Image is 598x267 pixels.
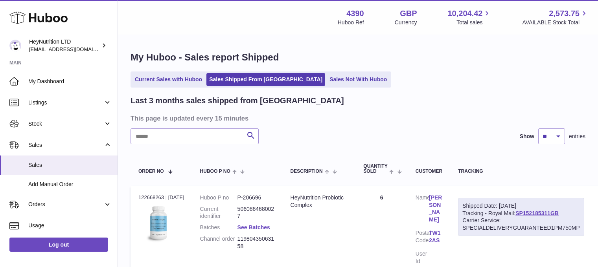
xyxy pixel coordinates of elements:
[200,224,237,231] dt: Batches
[458,169,584,174] div: Tracking
[400,8,417,19] strong: GBP
[131,114,583,123] h3: This page is updated every 15 minutes
[237,194,275,201] dd: P-206696
[28,201,103,208] span: Orders
[569,133,585,140] span: entries
[429,194,442,224] a: [PERSON_NAME]
[447,8,491,26] a: 10,204.42 Total sales
[416,169,442,174] div: Customer
[338,19,364,26] div: Huboo Ref
[138,169,164,174] span: Order No
[237,205,275,220] dd: 5060864680027
[522,8,589,26] a: 2,573.75 AVAILABLE Stock Total
[200,205,237,220] dt: Current identifier
[429,229,442,244] a: TW1 2AS
[416,250,429,265] dt: User Id
[327,73,390,86] a: Sales Not With Huboo
[28,99,103,106] span: Listings
[515,210,559,216] a: SP152185311GB
[395,19,417,26] div: Currency
[138,203,178,243] img: 43901725567703.jpeg
[200,169,230,174] span: Huboo P no
[28,181,112,188] span: Add Manual Order
[28,120,103,128] span: Stock
[200,194,237,201] dt: Huboo P no
[9,238,108,252] a: Log out
[416,229,429,246] dt: Postal Code
[206,73,325,86] a: Sales Shipped From [GEOGRAPHIC_DATA]
[28,161,112,169] span: Sales
[200,235,237,250] dt: Channel order
[458,198,584,236] div: Tracking - Royal Mail:
[28,78,112,85] span: My Dashboard
[462,217,580,232] div: Carrier Service: SPECIALDELIVERYGUARANTEED1PM750MP
[131,51,585,64] h1: My Huboo - Sales report Shipped
[237,235,275,250] dd: 11980435063158
[456,19,491,26] span: Total sales
[522,19,589,26] span: AVAILABLE Stock Total
[520,133,534,140] label: Show
[29,38,100,53] div: HeyNutrition LTD
[291,169,323,174] span: Description
[28,222,112,229] span: Usage
[549,8,580,19] span: 2,573.75
[132,73,205,86] a: Current Sales with Huboo
[9,40,21,51] img: info@heynutrition.com
[138,194,184,201] div: 122668263 | [DATE]
[29,46,116,52] span: [EMAIL_ADDRESS][DOMAIN_NAME]
[291,194,348,209] div: HeyNutrition Probiotic Complex
[346,8,364,19] strong: 4390
[462,202,580,210] div: Shipped Date: [DATE]
[131,95,344,106] h2: Last 3 months sales shipped from [GEOGRAPHIC_DATA]
[447,8,482,19] span: 10,204.42
[416,194,429,226] dt: Name
[363,164,387,174] span: Quantity Sold
[237,224,270,230] a: See Batches
[28,141,103,149] span: Sales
